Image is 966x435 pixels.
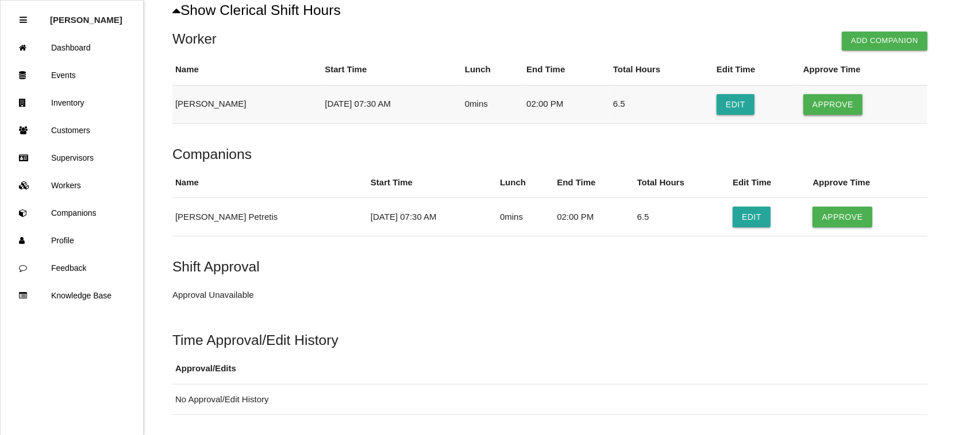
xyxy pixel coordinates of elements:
th: Start Time [322,55,462,85]
td: 02:00 PM [554,198,634,236]
th: Lunch [497,168,554,198]
a: Knowledge Base [1,282,143,309]
th: Total Hours [610,55,714,85]
h5: Time Approval/Edit History [172,332,927,348]
p: Rosie Blandino [50,6,122,25]
td: [PERSON_NAME] Petretis [172,198,368,236]
th: End Time [554,168,634,198]
div: Close [20,6,27,34]
a: Inventory [1,89,143,116]
button: Show Clerical Shift Hours [172,2,341,18]
th: Total Hours [634,168,730,198]
a: Profile [1,227,143,254]
td: 0 mins [497,198,554,236]
button: Add Companion [842,32,927,50]
td: 6.5 [634,198,730,236]
td: 02:00 PM [524,85,610,123]
th: Start Time [368,168,497,198]
th: End Time [524,55,610,85]
td: [DATE] 07:30 AM [322,85,462,123]
a: Dashboard [1,34,143,61]
th: Edit Time [730,168,810,198]
th: Name [172,168,368,198]
td: No Approval/Edit History [172,384,927,415]
th: Approve Time [810,168,927,198]
a: Workers [1,172,143,199]
a: Feedback [1,254,143,282]
th: Lunch [462,55,524,85]
td: [PERSON_NAME] [172,85,322,123]
th: Approval/Edits [172,354,927,384]
a: Customers [1,116,143,144]
button: Approve [813,207,872,227]
th: Edit Time [714,55,800,85]
a: Events [1,61,143,89]
button: Approve [803,94,863,115]
p: Approval Unavailable [172,289,254,302]
a: Companions [1,199,143,227]
th: Approve Time [800,55,927,85]
button: Edit [733,207,771,227]
th: Name [172,55,322,85]
td: 0 mins [462,85,524,123]
h4: Worker [172,32,927,46]
h5: Companions [172,146,927,162]
a: Supervisors [1,144,143,172]
td: 6.5 [610,85,714,123]
button: Edit [717,94,755,115]
td: [DATE] 07:30 AM [368,198,497,236]
h5: Shift Approval [172,259,927,274]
